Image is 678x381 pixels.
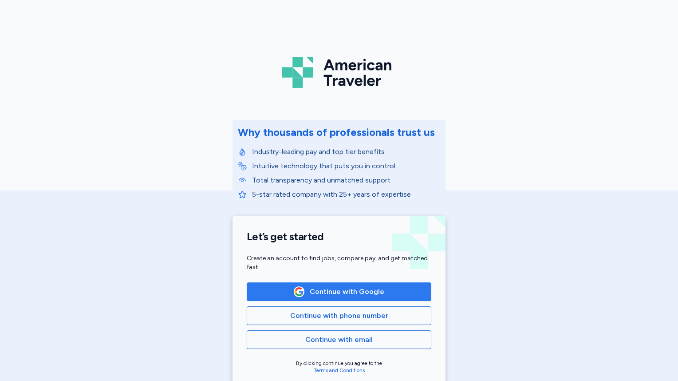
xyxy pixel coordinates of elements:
[252,175,440,186] p: Total transparency and unmatched support
[252,147,440,157] p: Industry-leading pay and top tier benefits
[252,161,440,171] p: Intuitive technology that puts you in control
[310,286,384,297] span: Continue with Google
[247,360,431,374] div: By clicking continue you agree to the
[252,189,440,200] p: 5-star rated company with 25+ years of expertise
[247,282,431,301] button: Google LogoContinue with Google
[305,334,373,345] span: Continue with email
[247,330,431,349] button: Continue with email
[247,306,431,325] button: Continue with phone number
[294,287,304,297] img: Google Logo
[282,53,396,91] img: Logo
[247,254,431,272] div: Create an account to find jobs, compare pay, and get matched fast
[247,230,431,243] h1: Let’s get started
[290,310,388,321] span: Continue with phone number
[314,367,365,373] a: Terms and Conditions
[238,125,435,139] div: Why thousands of professionals trust us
